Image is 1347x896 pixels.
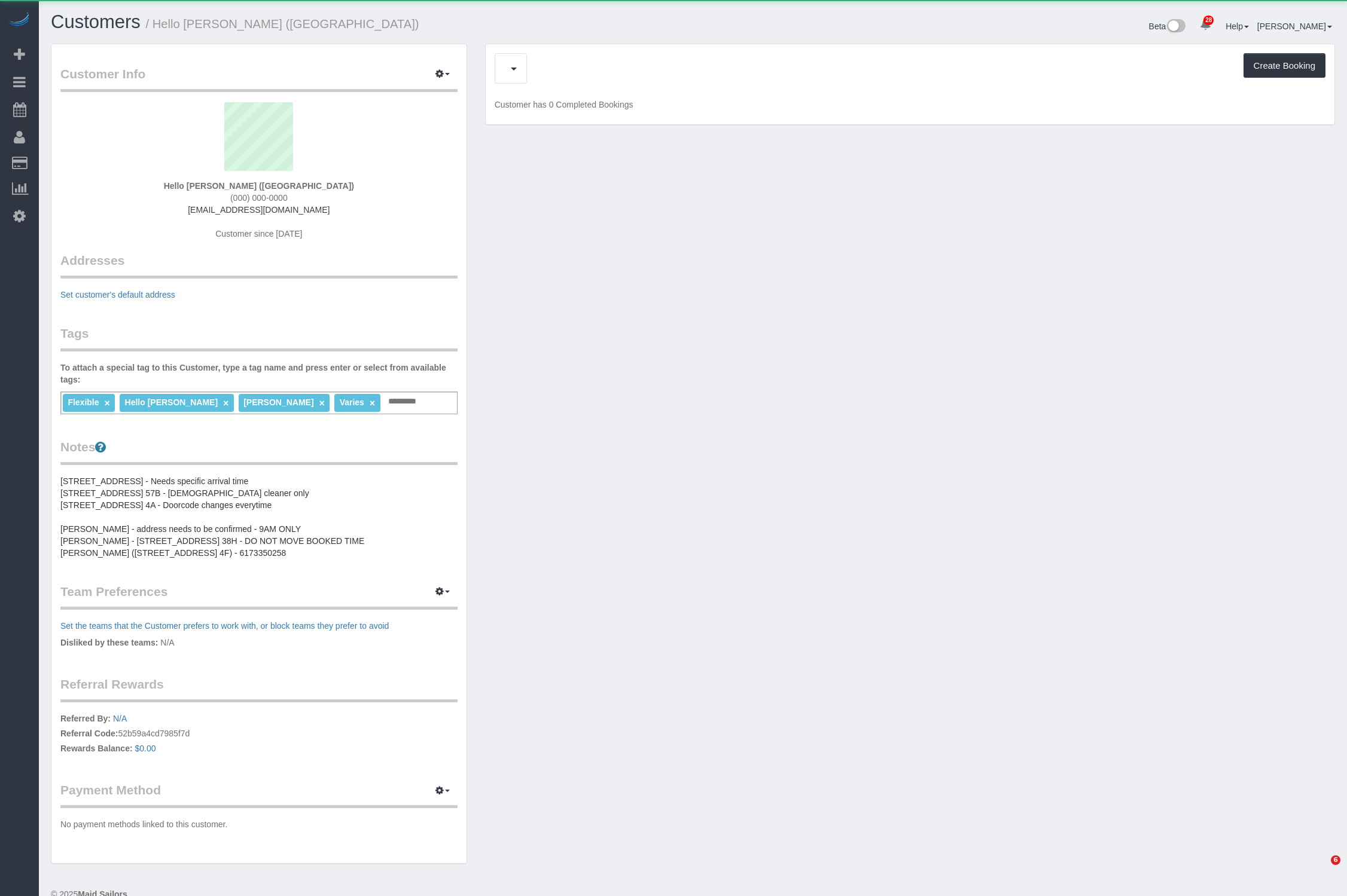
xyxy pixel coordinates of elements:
span: Customer since [DATE] [215,229,302,238]
label: Referral Code: [60,727,118,739]
a: Customers [51,11,141,32]
span: Varies [340,397,364,407]
legend: Team Preferences [60,583,458,610]
legend: Notes [60,438,458,465]
label: Rewards Balance: [60,742,133,754]
span: Hello [PERSON_NAME] [125,397,218,407]
span: (000) 000-0000 [230,193,288,203]
iframe: Intercom live chat [1306,855,1335,884]
a: 28 [1194,12,1217,38]
button: Create Booking [1244,53,1325,78]
legend: Payment Method [60,781,458,808]
a: [PERSON_NAME] [1257,22,1332,31]
p: 52b59a4cd7985f7d [60,712,458,757]
span: Flexible [68,397,99,407]
a: N/A [113,714,127,723]
a: Help [1226,22,1249,31]
p: No payment methods linked to this customer. [60,818,458,830]
strong: Hello [PERSON_NAME] ([GEOGRAPHIC_DATA]) [164,181,354,191]
img: Automaid Logo [7,12,31,29]
a: Set customer's default address [60,290,175,299]
label: Disliked by these teams: [60,637,158,649]
a: × [319,398,325,408]
a: $0.00 [135,744,156,753]
legend: Referral Rewards [60,675,458,702]
a: Beta [1149,22,1186,31]
small: / Hello [PERSON_NAME] ([GEOGRAPHIC_DATA]) [146,17,419,30]
a: × [223,398,228,408]
label: To attach a special tag to this Customer, type a tag name and press enter or select from availabl... [60,362,458,386]
legend: Customer Info [60,65,458,92]
span: 6 [1331,855,1340,865]
a: Set the teams that the Customer prefers to work with, or block teams they prefer to avoid [60,621,389,631]
pre: [STREET_ADDRESS] - Needs specific arrival time [STREET_ADDRESS] 57B - [DEMOGRAPHIC_DATA] cleaner ... [60,475,458,559]
span: N/A [160,638,174,647]
a: [EMAIL_ADDRESS][DOMAIN_NAME] [188,205,330,215]
span: 28 [1203,16,1214,25]
label: Referred By: [60,712,111,724]
img: New interface [1166,19,1186,35]
a: × [370,398,375,408]
p: Customer has 0 Completed Bookings [495,99,1325,111]
span: [PERSON_NAME] [243,397,313,407]
legend: Tags [60,325,458,351]
a: × [104,398,109,408]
